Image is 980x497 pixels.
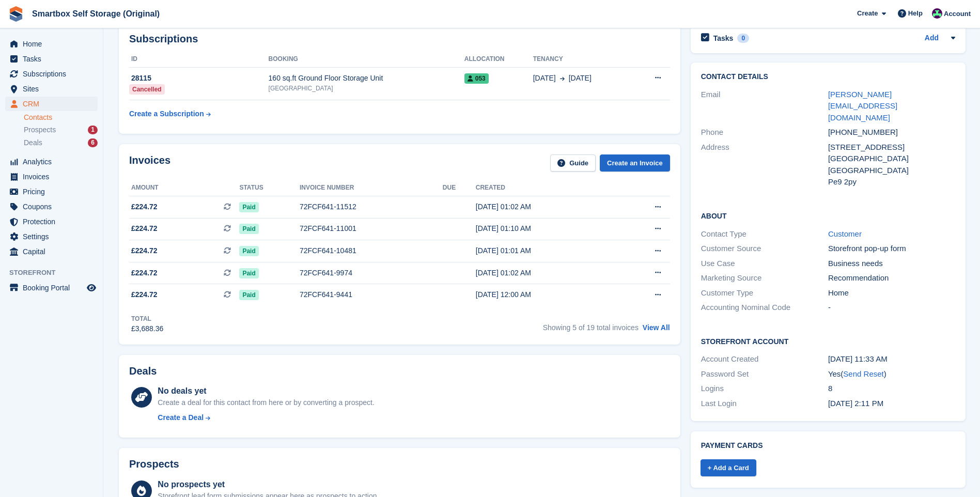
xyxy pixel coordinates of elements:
h2: Tasks [713,34,734,43]
div: 72FCF641-11512 [300,201,443,212]
a: menu [5,281,98,295]
a: Customer [828,229,862,238]
a: + Add a Card [701,459,756,476]
span: Account [944,9,971,19]
h2: Invoices [129,154,170,172]
span: Pricing [23,184,85,199]
span: Paid [239,268,258,278]
div: Account Created [701,353,828,365]
h2: Deals [129,365,157,377]
div: Customer Type [701,287,828,299]
span: Subscriptions [23,67,85,81]
span: £224.72 [131,268,158,278]
span: Help [908,8,923,19]
th: Allocation [464,51,533,68]
span: Settings [23,229,85,244]
div: 6 [88,138,98,147]
div: Pe9 2py [828,176,955,188]
a: menu [5,37,98,51]
a: Smartbox Self Storage (Original) [28,5,164,22]
a: menu [5,199,98,214]
h2: Payment cards [701,442,955,450]
span: Showing 5 of 19 total invoices [543,323,639,332]
div: 160 sq.ft Ground Floor Storage Unit [269,73,464,84]
img: stora-icon-8386f47178a22dfd0bd8f6a31ec36ba5ce8667c1dd55bd0f319d3a0aa187defe.svg [8,6,24,22]
div: 72FCF641-11001 [300,223,443,234]
a: menu [5,97,98,111]
a: menu [5,52,98,66]
th: Due [443,180,476,196]
a: Add [925,33,939,44]
span: £224.72 [131,289,158,300]
h2: Prospects [129,458,179,470]
div: 72FCF641-9441 [300,289,443,300]
div: [DATE] 12:00 AM [476,289,615,300]
div: [DATE] 01:02 AM [476,268,615,278]
a: menu [5,154,98,169]
a: menu [5,229,98,244]
span: Paid [239,246,258,256]
div: [GEOGRAPHIC_DATA] [828,153,955,165]
span: £224.72 [131,245,158,256]
div: Storefront pop-up form [828,243,955,255]
span: Protection [23,214,85,229]
div: Recommendation [828,272,955,284]
a: Create an Invoice [600,154,670,172]
span: Prospects [24,125,56,135]
div: - [828,302,955,314]
th: Invoice number [300,180,443,196]
a: menu [5,214,98,229]
span: Home [23,37,85,51]
th: Created [476,180,615,196]
div: Cancelled [129,84,165,95]
div: 0 [737,34,749,43]
div: Phone [701,127,828,138]
div: [DATE] 01:02 AM [476,201,615,212]
a: View All [643,323,670,332]
div: No deals yet [158,385,374,397]
div: Address [701,142,828,188]
div: Accounting Nominal Code [701,302,828,314]
span: £224.72 [131,201,158,212]
a: menu [5,244,98,259]
th: ID [129,51,269,68]
span: Invoices [23,169,85,184]
span: Deals [24,138,42,148]
span: Analytics [23,154,85,169]
div: Email [701,89,828,124]
th: Status [239,180,300,196]
div: [PHONE_NUMBER] [828,127,955,138]
div: Password Set [701,368,828,380]
span: Booking Portal [23,281,85,295]
span: Tasks [23,52,85,66]
span: Sites [23,82,85,96]
div: [GEOGRAPHIC_DATA] [828,165,955,177]
div: 8 [828,383,955,395]
a: [PERSON_NAME][EMAIL_ADDRESS][DOMAIN_NAME] [828,90,897,122]
div: Contact Type [701,228,828,240]
span: Create [857,8,878,19]
th: Amount [129,180,239,196]
div: Yes [828,368,955,380]
a: Contacts [24,113,98,122]
div: 1 [88,126,98,134]
div: Logins [701,383,828,395]
div: No prospects yet [158,478,379,491]
a: Deals 6 [24,137,98,148]
a: menu [5,67,98,81]
img: Alex Selenitsas [932,8,942,19]
time: 2025-01-29 14:11:39 UTC [828,399,883,408]
th: Tenancy [533,51,633,68]
div: [STREET_ADDRESS] [828,142,955,153]
div: Create a deal for this contact from here or by converting a prospect. [158,397,374,408]
div: Create a Deal [158,412,204,423]
span: Capital [23,244,85,259]
span: £224.72 [131,223,158,234]
th: Booking [269,51,464,68]
div: [DATE] 01:10 AM [476,223,615,234]
span: Paid [239,202,258,212]
div: Home [828,287,955,299]
span: [DATE] [569,73,592,84]
div: [DATE] 01:01 AM [476,245,615,256]
span: Paid [239,290,258,300]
